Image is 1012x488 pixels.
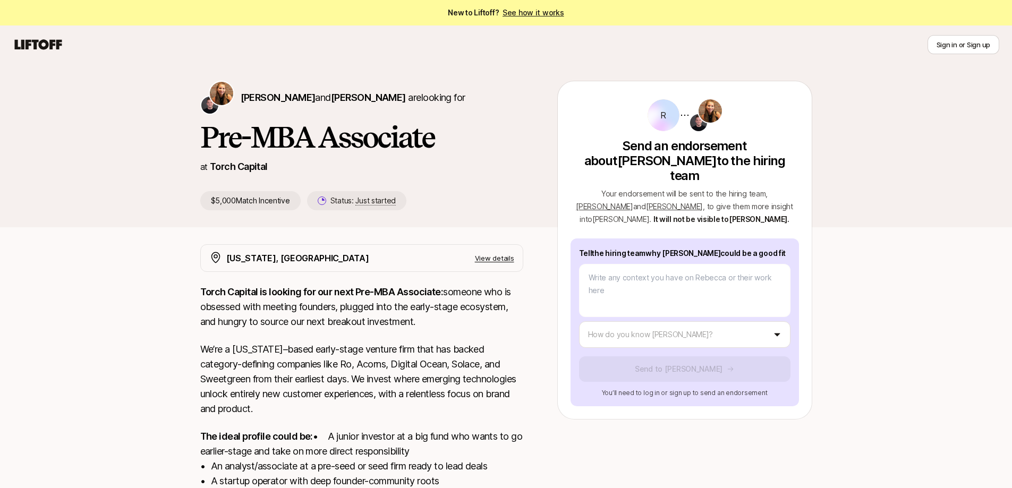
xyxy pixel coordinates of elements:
a: See how it works [503,8,564,17]
img: Katie Reiner [699,99,722,123]
p: R [660,109,666,122]
span: Your endorsement will be sent to the hiring team , , to give them more insight into [PERSON_NAME] . [576,189,793,224]
h1: Pre-MBA Associate [200,121,523,153]
strong: The ideal profile could be: [200,431,313,442]
span: [PERSON_NAME] [576,202,633,211]
span: Just started [355,196,396,206]
img: Christopher Harper [201,97,218,114]
p: Tell the hiring team why [PERSON_NAME] could be a good fit [579,247,790,260]
p: Status: [330,194,396,207]
span: It will not be visible to [PERSON_NAME] . [653,215,789,224]
p: someone who is obsessed with meeting founders, plugged into the early-stage ecosystem, and hungry... [200,285,523,329]
button: Sign in or Sign up [928,35,999,54]
p: at [200,160,208,174]
span: and [315,92,405,103]
p: $5,000 Match Incentive [200,191,301,210]
p: View details [475,253,514,263]
p: [US_STATE], [GEOGRAPHIC_DATA] [226,251,369,265]
img: Katie Reiner [210,82,233,105]
p: Send an endorsement about [PERSON_NAME] to the hiring team [571,139,799,183]
span: [PERSON_NAME] [646,202,703,211]
p: You’ll need to log in or sign up to send an endorsement [579,388,790,398]
a: Torch Capital [210,161,268,172]
span: New to Liftoff? [448,6,564,19]
span: [PERSON_NAME] [331,92,406,103]
p: are looking for [241,90,465,105]
img: Christopher Harper [690,114,707,131]
span: and [633,202,703,211]
p: We’re a [US_STATE]–based early-stage venture firm that has backed category-defining companies lik... [200,342,523,416]
span: [PERSON_NAME] [241,92,316,103]
strong: Torch Capital is looking for our next Pre-MBA Associate: [200,286,444,297]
